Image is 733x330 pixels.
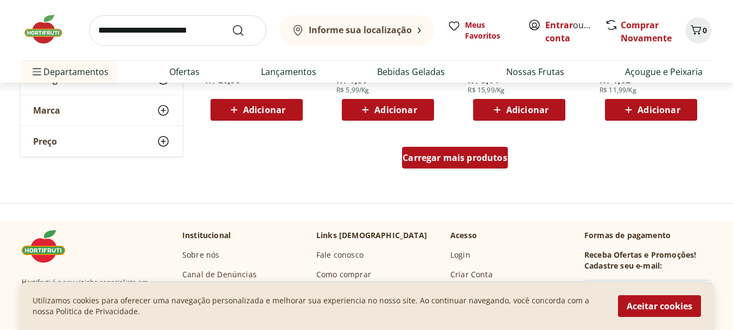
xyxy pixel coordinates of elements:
[545,19,605,44] a: Criar conta
[625,65,703,78] a: Açougue e Peixaria
[638,105,680,114] span: Adicionar
[605,99,697,121] button: Adicionar
[182,269,257,280] a: Canal de Denúncias
[377,65,445,78] a: Bebidas Geladas
[316,230,427,241] p: Links [DEMOGRAPHIC_DATA]
[342,99,434,121] button: Adicionar
[336,86,369,95] span: R$ 5,99/Kg
[182,230,231,241] p: Institucional
[211,99,303,121] button: Adicionar
[468,86,505,95] span: R$ 15,99/Kg
[600,86,636,95] span: R$ 11,99/Kg
[33,136,57,147] span: Preço
[465,20,515,41] span: Meus Favoritos
[473,99,565,121] button: Adicionar
[309,24,412,36] b: Informe sua localização
[450,269,493,280] a: Criar Conta
[450,230,477,241] p: Acesso
[316,269,371,280] a: Como comprar
[20,95,183,126] button: Marca
[545,19,573,31] a: Entrar
[618,295,701,317] button: Aceitar cookies
[703,25,707,35] span: 0
[584,260,662,271] h3: Cadastre seu e-mail:
[584,230,711,241] p: Formas de pagamento
[261,65,316,78] a: Lançamentos
[584,250,696,260] h3: Receba Ofertas e Promoções!
[33,105,60,116] span: Marca
[403,153,507,162] span: Carregar mais produtos
[621,19,672,44] a: Comprar Novamente
[545,18,594,45] span: ou
[20,126,183,157] button: Preço
[182,250,219,260] a: Sobre nós
[279,15,435,46] button: Informe sua localização
[232,24,258,37] button: Submit Search
[316,250,364,260] a: Fale conosco
[506,105,549,114] span: Adicionar
[22,230,76,263] img: Hortifruti
[450,250,470,260] a: Login
[22,13,76,46] img: Hortifruti
[685,17,711,43] button: Carrinho
[30,59,43,85] button: Menu
[402,147,508,173] a: Carregar mais produtos
[33,295,605,317] p: Utilizamos cookies para oferecer uma navegação personalizada e melhorar sua experiencia no nosso ...
[30,59,109,85] span: Departamentos
[448,20,515,41] a: Meus Favoritos
[243,105,285,114] span: Adicionar
[169,65,200,78] a: Ofertas
[374,105,417,114] span: Adicionar
[89,15,266,46] input: search
[506,65,564,78] a: Nossas Frutas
